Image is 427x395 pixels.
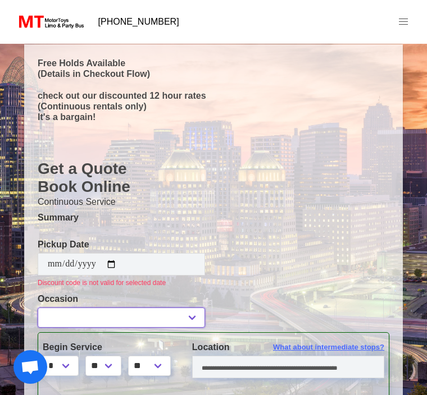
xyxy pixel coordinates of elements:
a: Open chat [13,350,47,384]
p: Summary [38,211,389,224]
span: Location [192,342,230,352]
p: (Continuous rentals only) [38,101,389,112]
span: What about intermediate stops? [273,342,384,353]
a: [PHONE_NUMBER] [92,11,186,33]
label: Pickup Date [38,238,205,251]
p: Free Holds Available [38,58,389,68]
p: check out our discounted 12 hour rates [38,90,389,101]
p: It's a bargain! [38,112,389,122]
p: Continuous Service [38,195,389,209]
label: Occasion [38,292,205,306]
p: Discount code is not valid for selected date [38,278,205,288]
img: MotorToys Logo [16,14,85,30]
p: (Details in Checkout Flow) [38,68,389,79]
a: menu [389,7,418,36]
h1: Get a Quote Book Online [38,160,389,195]
label: Begin Service [43,341,175,354]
